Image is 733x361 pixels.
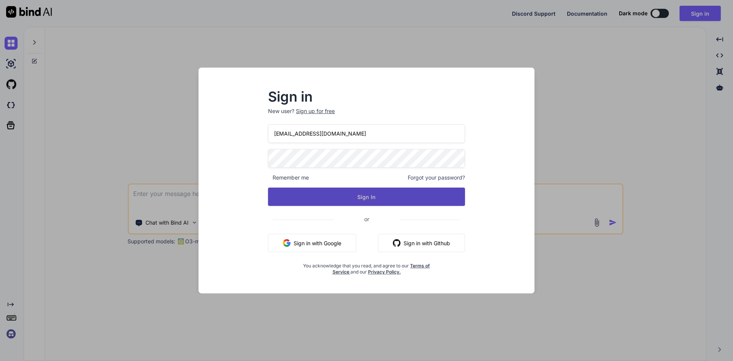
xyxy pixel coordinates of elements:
[268,234,356,252] button: Sign in with Google
[268,124,465,143] input: Login or Email
[334,210,400,228] span: or
[268,188,465,206] button: Sign In
[378,234,465,252] button: Sign in with Github
[268,107,465,124] p: New user?
[368,269,401,275] a: Privacy Policy.
[393,239,400,247] img: github
[296,107,335,115] div: Sign up for free
[408,174,465,181] span: Forgot your password?
[333,263,430,275] a: Terms of Service
[268,91,465,103] h2: Sign in
[283,239,291,247] img: google
[268,174,309,181] span: Remember me
[301,258,432,275] div: You acknowledge that you read, and agree to our and our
